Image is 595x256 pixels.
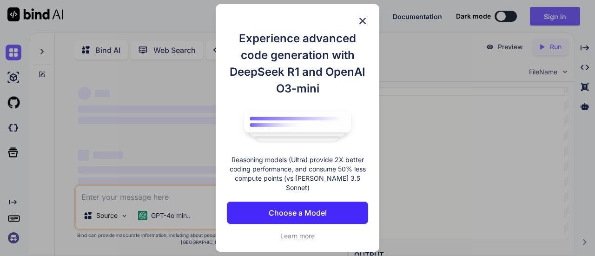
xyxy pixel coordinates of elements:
[357,15,368,26] img: close
[227,30,368,97] h1: Experience advanced code generation with DeepSeek R1 and OpenAI O3-mini
[237,106,358,146] img: bind logo
[280,232,315,240] span: Learn more
[227,155,368,192] p: Reasoning models (Ultra) provide 2X better coding performance, and consume 50% less compute point...
[227,202,368,224] button: Choose a Model
[269,207,327,218] p: Choose a Model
